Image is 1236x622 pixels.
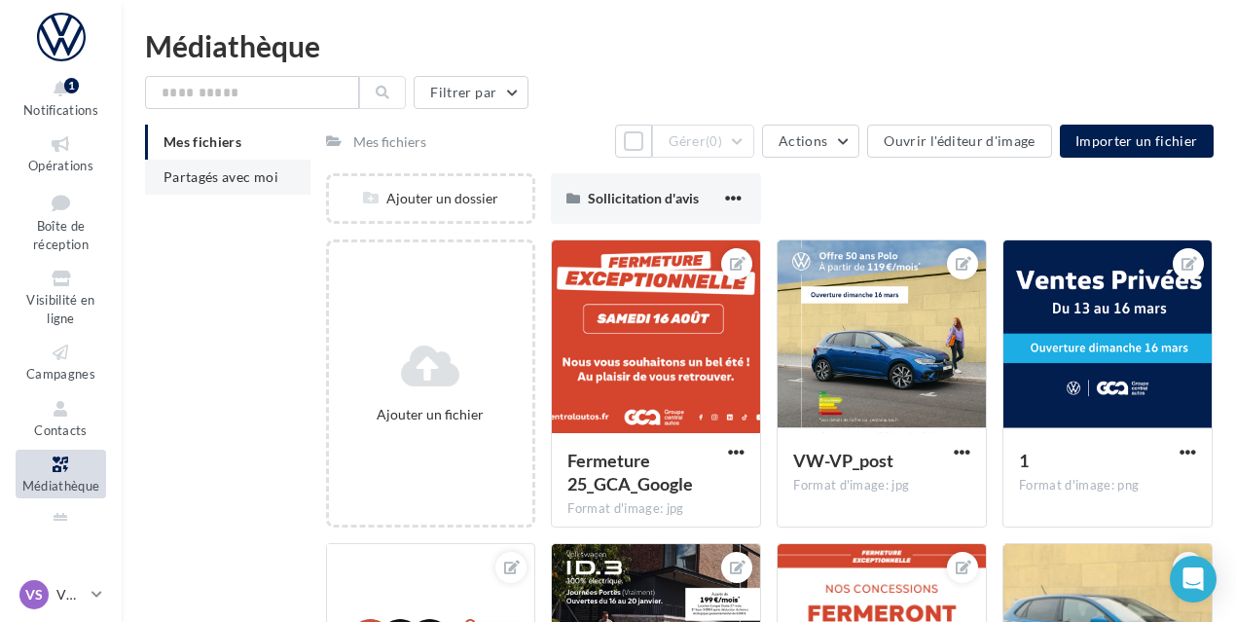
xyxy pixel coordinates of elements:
[762,125,859,158] button: Actions
[16,394,106,442] a: Contacts
[145,31,1213,60] div: Médiathèque
[329,189,533,208] div: Ajouter un dossier
[706,133,722,149] span: (0)
[164,168,278,185] span: Partagés avec moi
[33,218,89,252] span: Boîte de réception
[23,102,98,118] span: Notifications
[652,125,754,158] button: Gérer(0)
[64,78,79,93] div: 1
[26,292,94,326] span: Visibilité en ligne
[16,74,106,122] button: Notifications 1
[793,450,893,471] span: VW-VP_post
[16,450,106,497] a: Médiathèque
[353,132,426,152] div: Mes fichiers
[588,190,699,206] span: Sollicitation d'avis
[414,76,528,109] button: Filtrer par
[16,506,106,554] a: Calendrier
[1075,132,1198,149] span: Importer un fichier
[1170,556,1217,603] div: Open Intercom Messenger
[56,585,84,604] p: VW St-Fons
[25,585,43,604] span: VS
[34,422,88,438] span: Contacts
[16,576,106,613] a: VS VW St-Fons
[337,405,526,424] div: Ajouter un fichier
[567,500,745,518] div: Format d'image: jpg
[22,478,100,494] span: Médiathèque
[793,477,970,494] div: Format d'image: jpg
[16,338,106,385] a: Campagnes
[779,132,827,149] span: Actions
[16,129,106,177] a: Opérations
[567,450,693,494] span: Fermeture 25_GCA_Google
[28,158,93,173] span: Opérations
[164,133,241,150] span: Mes fichiers
[1019,477,1196,494] div: Format d'image: png
[867,125,1051,158] button: Ouvrir l'éditeur d'image
[1019,450,1029,471] span: 1
[16,186,106,257] a: Boîte de réception
[26,366,95,382] span: Campagnes
[16,264,106,330] a: Visibilité en ligne
[1060,125,1214,158] button: Importer un fichier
